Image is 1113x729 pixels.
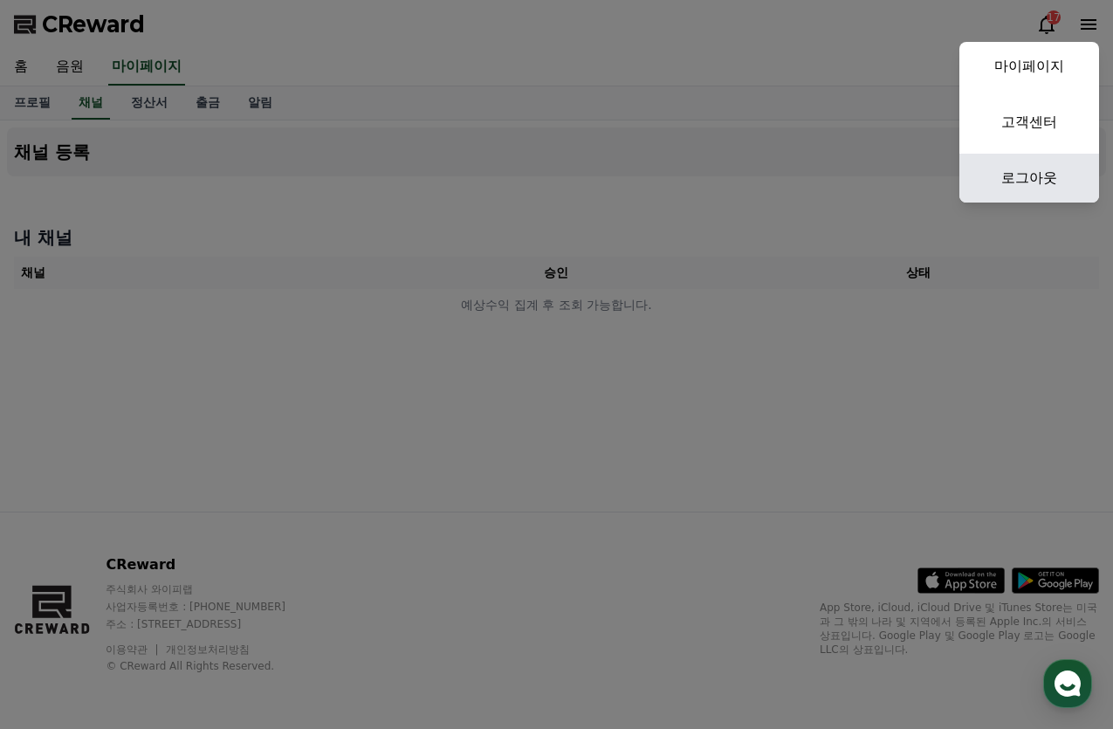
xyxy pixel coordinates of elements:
button: 마이페이지 고객센터 로그아웃 [959,42,1099,203]
a: 고객센터 [959,98,1099,147]
a: 마이페이지 [959,42,1099,91]
a: 로그아웃 [959,154,1099,203]
span: 설정 [270,580,291,594]
a: 설정 [225,554,335,597]
a: 대화 [115,554,225,597]
span: 대화 [160,581,181,595]
span: 홈 [55,580,65,594]
a: 홈 [5,554,115,597]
